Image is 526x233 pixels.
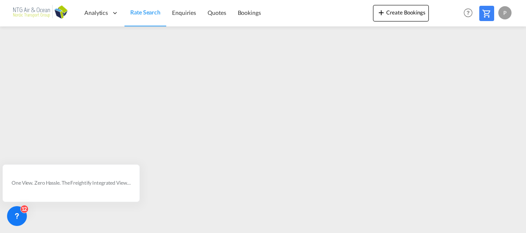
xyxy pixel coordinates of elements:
div: P [498,6,512,19]
button: icon-plus 400-fgCreate Bookings [373,5,429,21]
md-icon: icon-plus 400-fg [376,7,386,17]
span: Analytics [84,9,108,17]
span: Help [461,6,475,20]
div: Help [461,6,479,21]
span: Rate Search [130,9,160,16]
span: Quotes [208,9,226,16]
img: af31b1c0b01f11ecbc353f8e72265e29.png [12,4,68,22]
span: Enquiries [172,9,196,16]
span: Bookings [238,9,261,16]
